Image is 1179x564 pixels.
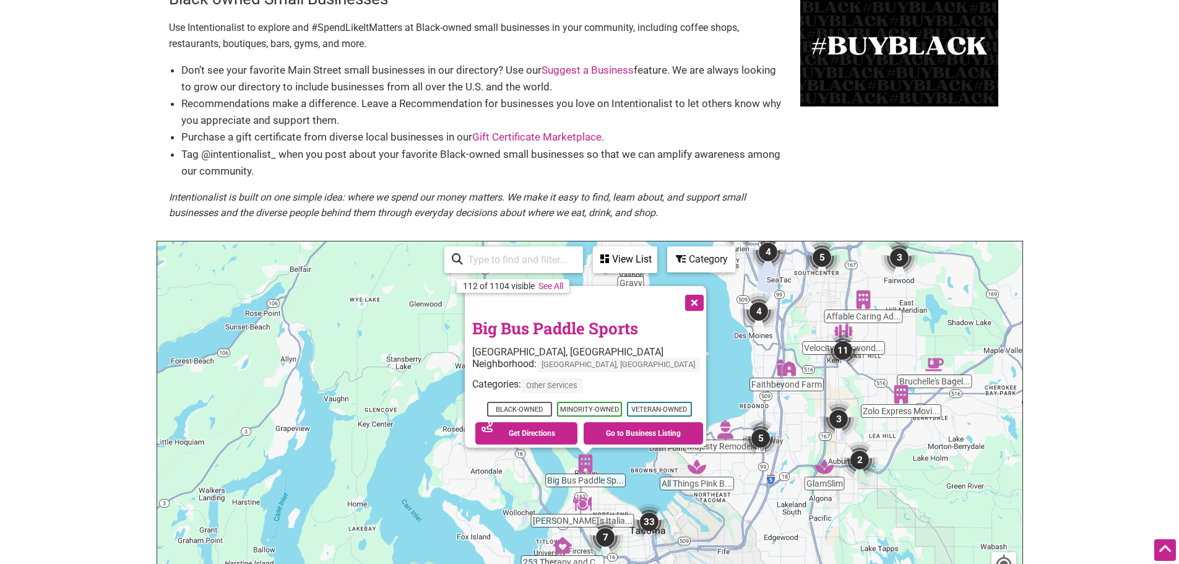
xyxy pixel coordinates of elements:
[716,420,735,439] div: Majesty Remodeling
[472,131,602,143] a: Gift Certificate Marketplace
[740,293,777,330] div: 4
[472,379,706,399] div: Categories:
[472,318,638,339] a: Big Bus Paddle Sports
[472,346,706,358] div: [GEOGRAPHIC_DATA], [GEOGRAPHIC_DATA]
[181,62,788,95] li: Don’t see your favorite Main Street small businesses in our directory? Use our feature. We are al...
[678,286,709,317] button: Close
[463,281,535,291] div: 112 of 1104 visible
[472,358,706,378] div: Neighborhood:
[553,536,572,555] div: 253 Therapy and Consult
[169,191,746,219] em: Intentionalist is built on one simple idea: where we spend our money matters. We make it easy to ...
[521,379,582,393] span: Other Services
[834,322,853,341] div: Velocity Taekwondo Center
[587,519,624,556] div: 7
[169,20,788,51] p: Use Intentionalist to explore and #SpendLikeItMatters at Black-owned small businesses in your com...
[925,355,944,374] div: Bruchelle's Bagel Bistro
[463,248,576,272] input: Type to find and filter...
[820,401,857,438] div: 3
[815,458,834,476] div: GlamSlim
[668,248,734,271] div: Category
[688,458,706,476] div: All Things Pink Beauty
[824,332,862,369] div: 11
[538,281,563,291] a: See All
[1154,539,1176,561] div: Scroll Back to Top
[181,95,788,129] li: Recommendations make a difference. Leave a Recommendation for businesses you love on Intentionali...
[892,385,910,404] div: Zolo Express Moving Company
[584,422,703,445] a: Go to Business Listing
[777,358,796,377] div: Faithbeyond Farm
[573,495,592,513] div: Joeseppi's Italian Ristorante and Bar
[593,246,657,273] div: See a list of the visible businesses
[749,233,787,271] div: 4
[181,146,788,180] li: Tag @intentionalist_ when you post about your favorite Black-owned small businesses so that we ca...
[576,454,595,473] div: Big Bus Paddle Sports
[667,246,735,272] div: Filter by category
[475,422,577,445] a: Get Directions
[854,290,873,309] div: Affable Caring Adult Family Home
[803,239,840,276] div: 5
[841,441,878,479] div: 2
[594,248,656,271] div: View List
[486,402,551,417] span: Black-Owned
[881,239,918,276] div: 3
[742,420,779,457] div: 5
[444,246,583,273] div: Type to search and filter
[537,358,700,372] span: [GEOGRAPHIC_DATA], [GEOGRAPHIC_DATA]
[181,129,788,145] li: Purchase a gift certificate from diverse local businesses in our .
[626,402,691,417] span: Veteran-Owned
[542,64,634,76] a: Suggest a Business
[631,503,668,540] div: 33
[556,402,621,417] span: Minority-Owned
